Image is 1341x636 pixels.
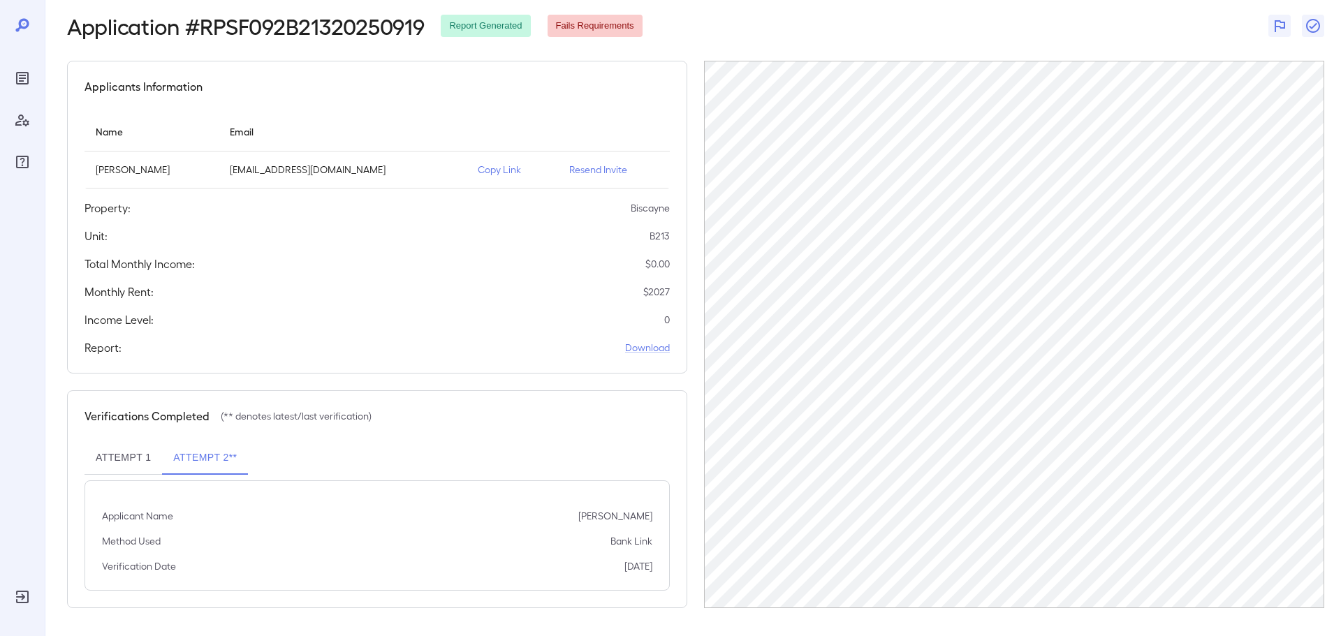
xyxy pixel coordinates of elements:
[219,112,467,151] th: Email
[96,163,207,177] p: [PERSON_NAME]
[11,586,34,608] div: Log Out
[221,409,372,423] p: (** denotes latest/last verification)
[569,163,659,177] p: Resend Invite
[85,78,203,95] h5: Applicants Information
[11,67,34,89] div: Reports
[67,13,424,38] h2: Application # RPSF092B21320250919
[624,559,652,573] p: [DATE]
[102,509,173,523] p: Applicant Name
[85,112,670,188] table: simple table
[548,20,643,33] span: Fails Requirements
[645,257,670,271] p: $ 0.00
[85,200,131,216] h5: Property:
[85,408,210,424] h5: Verifications Completed
[85,283,154,300] h5: Monthly Rent:
[85,228,108,244] h5: Unit:
[610,534,652,548] p: Bank Link
[478,163,547,177] p: Copy Link
[230,163,455,177] p: [EMAIL_ADDRESS][DOMAIN_NAME]
[11,109,34,131] div: Manage Users
[85,441,162,475] button: Attempt 1
[11,151,34,173] div: FAQ
[643,285,670,299] p: $ 2027
[102,559,176,573] p: Verification Date
[1302,15,1324,37] button: Close Report
[631,201,670,215] p: Biscayne
[85,256,195,272] h5: Total Monthly Income:
[85,339,122,356] h5: Report:
[650,229,670,243] p: B213
[85,112,219,151] th: Name
[102,534,161,548] p: Method Used
[1268,15,1291,37] button: Flag Report
[625,341,670,355] a: Download
[578,509,652,523] p: [PERSON_NAME]
[85,311,154,328] h5: Income Level:
[441,20,530,33] span: Report Generated
[664,313,670,327] p: 0
[162,441,248,475] button: Attempt 2**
